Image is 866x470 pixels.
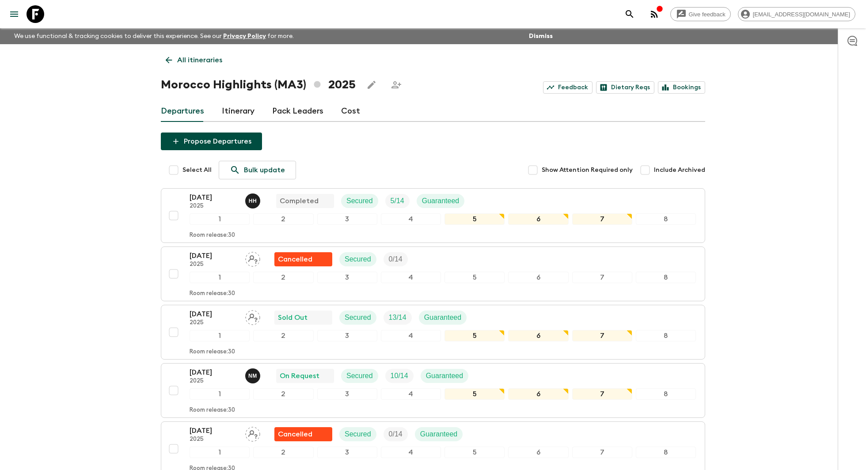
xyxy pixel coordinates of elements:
div: 3 [317,388,377,400]
p: 0 / 14 [389,254,403,265]
div: [EMAIL_ADDRESS][DOMAIN_NAME] [738,7,855,21]
div: Trip Fill [384,252,408,266]
div: 2 [253,447,313,458]
div: Secured [339,252,376,266]
p: Secured [346,196,373,206]
div: 7 [572,213,632,225]
div: Flash Pack cancellation [274,427,332,441]
p: [DATE] [190,367,238,378]
p: Cancelled [278,254,312,265]
button: NM [245,368,262,383]
p: On Request [280,371,319,381]
div: 3 [317,330,377,341]
button: menu [5,5,23,23]
h1: Morocco Highlights (MA3) 2025 [161,76,356,94]
p: 2025 [190,436,238,443]
p: Guaranteed [422,196,460,206]
a: Cost [341,101,360,122]
span: Hicham Hadida [245,196,262,203]
div: 6 [508,272,568,283]
div: Trip Fill [384,427,408,441]
div: 1 [190,330,250,341]
p: All itineraries [177,55,222,65]
p: 0 / 14 [389,429,403,440]
div: 6 [508,388,568,400]
p: Bulk update [244,165,285,175]
p: 13 / 14 [389,312,406,323]
div: 4 [381,272,441,283]
p: Room release: 30 [190,349,235,356]
p: 10 / 14 [391,371,408,381]
button: [DATE]2025Hicham HadidaCompletedSecuredTrip FillGuaranteed12345678Room release:30 [161,188,705,243]
p: Guaranteed [424,312,462,323]
div: 8 [636,272,696,283]
span: Nabil Merri [245,371,262,378]
span: Give feedback [684,11,730,18]
div: 1 [190,272,250,283]
div: 5 [444,272,505,283]
button: [DATE]2025Assign pack leaderSold OutSecuredTrip FillGuaranteed12345678Room release:30 [161,305,705,360]
p: Secured [345,429,371,440]
a: Privacy Policy [223,33,266,39]
p: Sold Out [278,312,308,323]
span: Show Attention Required only [542,166,633,174]
a: Bulk update [219,161,296,179]
button: [DATE]2025Nabil MerriOn RequestSecuredTrip FillGuaranteed12345678Room release:30 [161,363,705,418]
div: 6 [508,447,568,458]
p: 2025 [190,319,238,326]
div: 2 [253,388,313,400]
div: Secured [341,369,378,383]
span: Assign pack leader [245,313,260,320]
a: All itineraries [161,51,227,69]
div: 8 [636,447,696,458]
button: Propose Departures [161,133,262,150]
div: 5 [444,388,505,400]
p: Room release: 30 [190,290,235,297]
span: Assign pack leader [245,254,260,262]
div: Trip Fill [384,311,412,325]
div: Trip Fill [385,369,414,383]
p: Secured [345,254,371,265]
p: Secured [345,312,371,323]
span: Share this itinerary [387,76,405,94]
div: 5 [444,447,505,458]
p: Room release: 30 [190,407,235,414]
div: 5 [444,213,505,225]
div: Secured [341,194,378,208]
span: Include Archived [654,166,705,174]
div: 6 [508,213,568,225]
div: 4 [381,213,441,225]
div: Secured [339,311,376,325]
a: Itinerary [222,101,254,122]
div: 4 [381,330,441,341]
div: Flash Pack cancellation [274,252,332,266]
div: 5 [444,330,505,341]
div: 1 [190,213,250,225]
button: Dismiss [527,30,555,42]
div: 2 [253,272,313,283]
div: 7 [572,388,632,400]
div: 1 [190,388,250,400]
a: Bookings [658,81,705,94]
p: 2025 [190,203,238,210]
a: Give feedback [670,7,731,21]
div: 3 [317,213,377,225]
div: 2 [253,213,313,225]
div: 7 [572,447,632,458]
div: 1 [190,447,250,458]
a: Dietary Reqs [596,81,654,94]
button: Edit this itinerary [363,76,380,94]
span: Assign pack leader [245,429,260,436]
div: 4 [381,447,441,458]
div: 7 [572,272,632,283]
a: Feedback [543,81,593,94]
a: Pack Leaders [272,101,323,122]
div: 4 [381,388,441,400]
p: 2025 [190,378,238,385]
a: Departures [161,101,204,122]
p: N M [248,372,257,379]
p: 5 / 14 [391,196,404,206]
p: Cancelled [278,429,312,440]
div: 8 [636,213,696,225]
p: Completed [280,196,319,206]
